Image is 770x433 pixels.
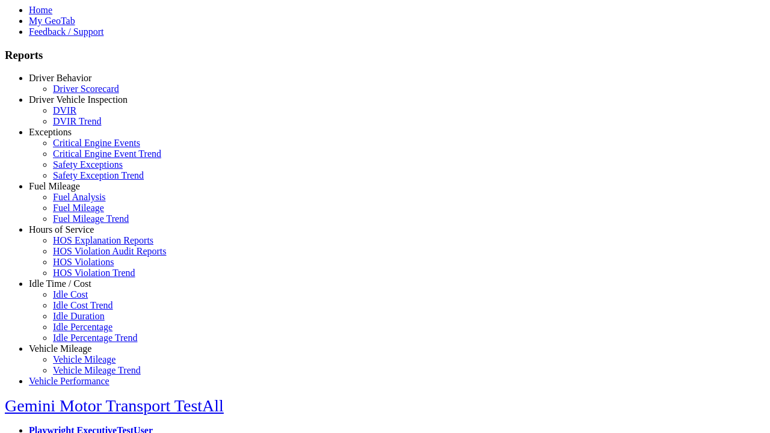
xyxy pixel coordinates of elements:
a: Home [29,5,52,15]
h3: Reports [5,49,765,62]
a: Safety Exceptions [53,159,123,170]
a: Idle Duration [53,311,105,321]
a: Safety Exception Trend [53,170,144,180]
a: Driver Vehicle Inspection [29,94,128,105]
a: Idle Cost [53,289,88,299]
a: Idle Cost Trend [53,300,113,310]
a: Hours of Service [29,224,94,235]
a: DVIR [53,105,76,115]
a: Fuel Mileage [29,181,80,191]
a: Gemini Motor Transport TestAll [5,396,224,415]
a: HOS Violation Trend [53,268,135,278]
a: Fuel Analysis [53,192,106,202]
a: Feedback / Support [29,26,103,37]
a: DVIR Trend [53,116,101,126]
a: Fuel Mileage Trend [53,213,129,224]
a: My GeoTab [29,16,75,26]
a: Idle Time / Cost [29,278,91,289]
a: HOS Violation Audit Reports [53,246,167,256]
a: Critical Engine Events [53,138,140,148]
a: Fuel Mileage [53,203,104,213]
a: HOS Explanation Reports [53,235,153,245]
a: Idle Percentage Trend [53,333,137,343]
a: Vehicle Mileage Trend [53,365,141,375]
a: Idle Percentage [53,322,112,332]
a: Exceptions [29,127,72,137]
a: Driver Behavior [29,73,91,83]
a: Vehicle Mileage [29,343,91,354]
a: Vehicle Performance [29,376,109,386]
a: HOS Violations [53,257,114,267]
a: Vehicle Mileage [53,354,115,364]
a: Critical Engine Event Trend [53,149,161,159]
a: Driver Scorecard [53,84,119,94]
